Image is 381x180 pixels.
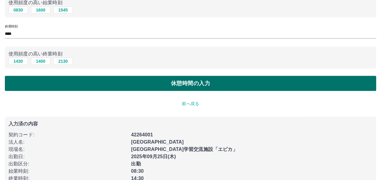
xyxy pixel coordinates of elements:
p: 出勤日 : [8,153,127,160]
b: 42264001 [131,132,153,137]
b: 2025年09月25日(木) [131,154,176,159]
p: 入力済の内容 [8,122,373,126]
b: [GEOGRAPHIC_DATA] [131,139,184,145]
p: 出勤区分 : [8,160,127,168]
p: 現場名 : [8,146,127,153]
p: 契約コード : [8,131,127,138]
button: 休憩時間の入力 [5,76,376,91]
button: 1400 [31,58,50,65]
button: 2130 [53,58,73,65]
p: 前へ戻る [5,101,376,107]
p: 法人名 : [8,138,127,146]
p: 始業時刻 : [8,168,127,175]
label: 終業時刻 [5,24,18,29]
button: 1430 [8,58,28,65]
button: 1600 [31,6,50,14]
button: 0830 [8,6,28,14]
b: [GEOGRAPHIC_DATA]学習交流施設「エピカ」 [131,147,237,152]
b: 出勤 [131,161,141,166]
button: 1545 [53,6,73,14]
b: 08:30 [131,168,144,174]
p: 使用頻度の高い終業時刻 [8,50,373,58]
